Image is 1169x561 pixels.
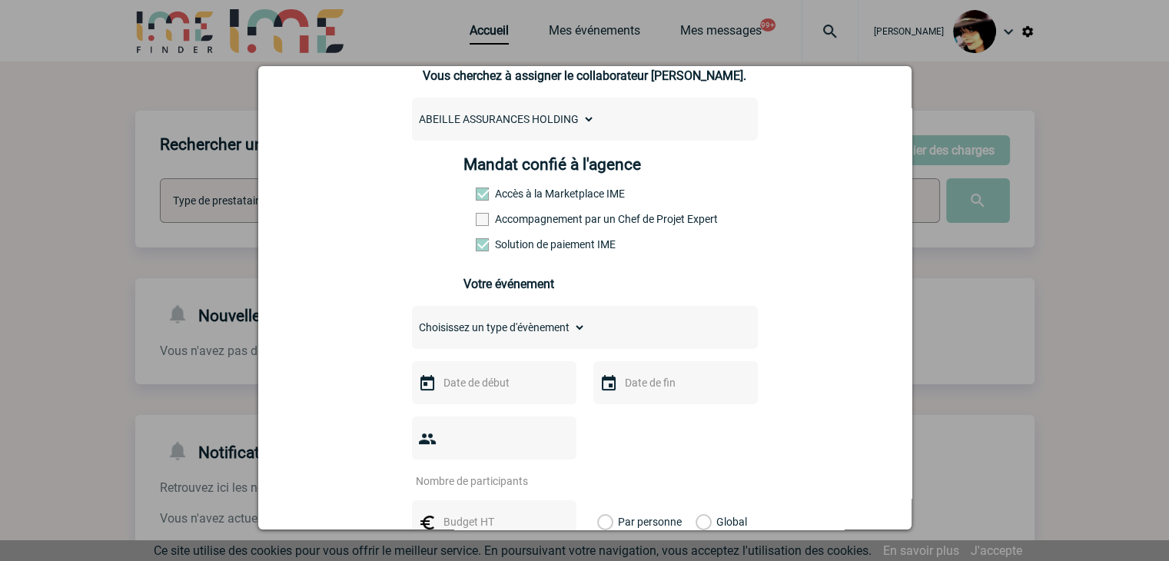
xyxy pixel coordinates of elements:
[476,238,543,251] label: Conformité aux process achat client, Prise en charge de la facturation, Mutualisation de plusieur...
[696,500,706,543] label: Global
[476,188,543,200] label: Accès à la Marketplace IME
[621,373,727,393] input: Date de fin
[476,213,543,225] label: Prestation payante
[412,68,758,83] p: Vous cherchez à assigner le collaborateur [PERSON_NAME].
[463,277,706,291] h3: Votre événement
[440,373,546,393] input: Date de début
[440,512,546,532] input: Budget HT
[412,471,556,491] input: Nombre de participants
[463,155,641,174] h4: Mandat confié à l'agence
[597,500,614,543] label: Par personne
